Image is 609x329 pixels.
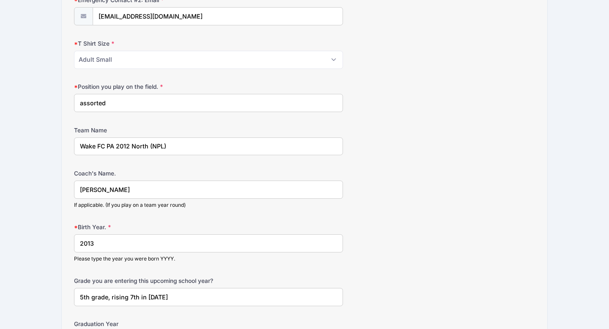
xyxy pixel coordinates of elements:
label: Graduation Year [74,320,228,328]
label: T Shirt Size [74,39,228,48]
label: Position you play on the field. [74,82,228,91]
label: Birth Year. [74,223,228,231]
div: Please type the year you were born YYYY. [74,255,343,263]
div: If applicable. (If you play on a team year round) [74,201,343,209]
input: email@email.com [93,7,343,25]
label: Team Name [74,126,228,134]
label: Coach's Name. [74,169,228,178]
label: Grade you are entering this upcoming school year? [74,277,228,285]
